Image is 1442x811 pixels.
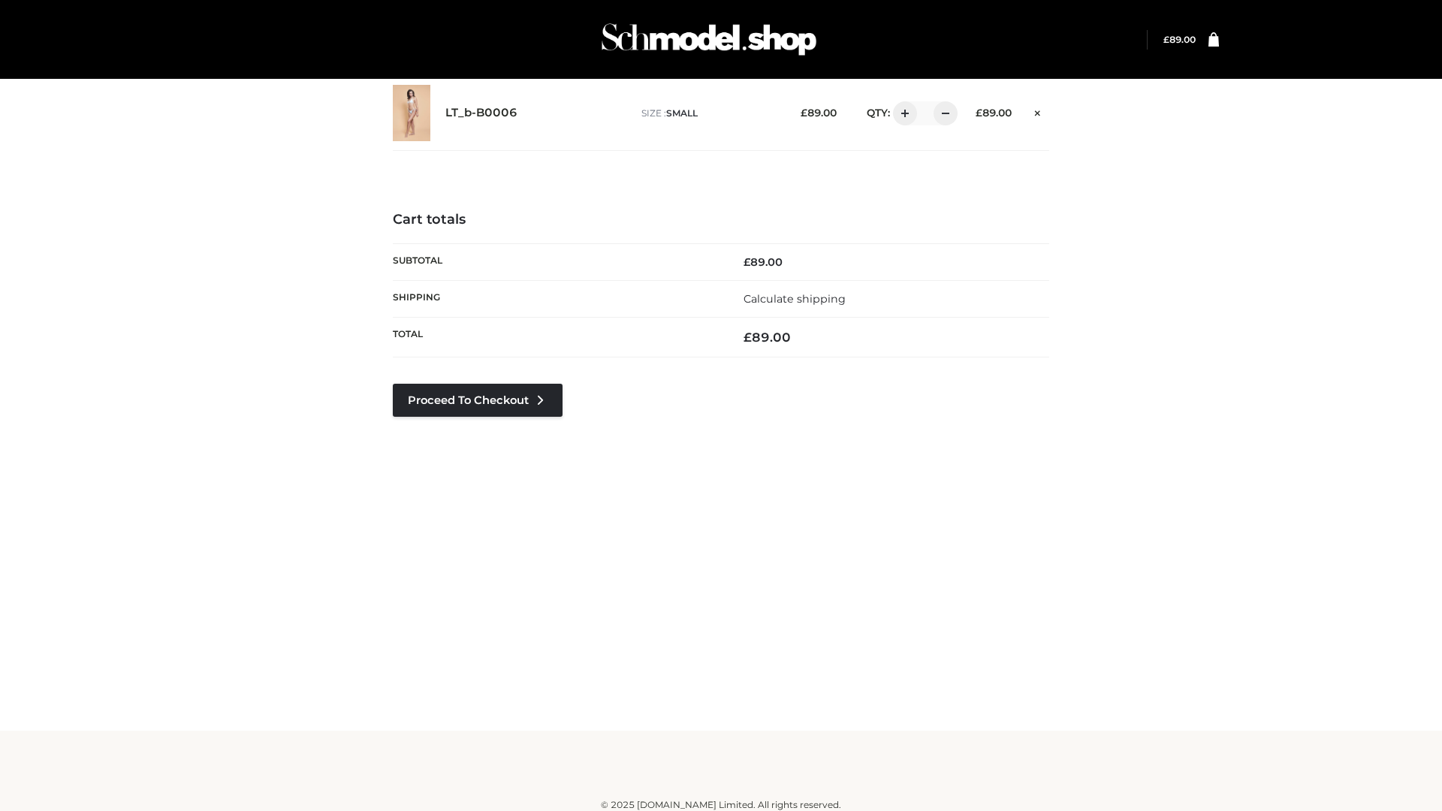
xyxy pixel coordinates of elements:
a: £89.00 [1163,34,1196,45]
span: £ [744,330,752,345]
th: Subtotal [393,243,721,280]
bdi: 89.00 [1163,34,1196,45]
th: Total [393,318,721,357]
span: £ [976,107,982,119]
a: Calculate shipping [744,292,846,306]
span: £ [1163,34,1169,45]
bdi: 89.00 [976,107,1012,119]
a: Proceed to Checkout [393,384,563,417]
a: LT_b-B0006 [445,106,517,120]
span: £ [801,107,807,119]
bdi: 89.00 [801,107,837,119]
div: QTY: [852,101,952,125]
p: size : [641,107,777,120]
img: Schmodel Admin 964 [596,10,822,69]
span: SMALL [666,107,698,119]
h4: Cart totals [393,212,1049,228]
th: Shipping [393,280,721,317]
bdi: 89.00 [744,255,783,269]
a: Remove this item [1027,101,1049,121]
span: £ [744,255,750,269]
bdi: 89.00 [744,330,791,345]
